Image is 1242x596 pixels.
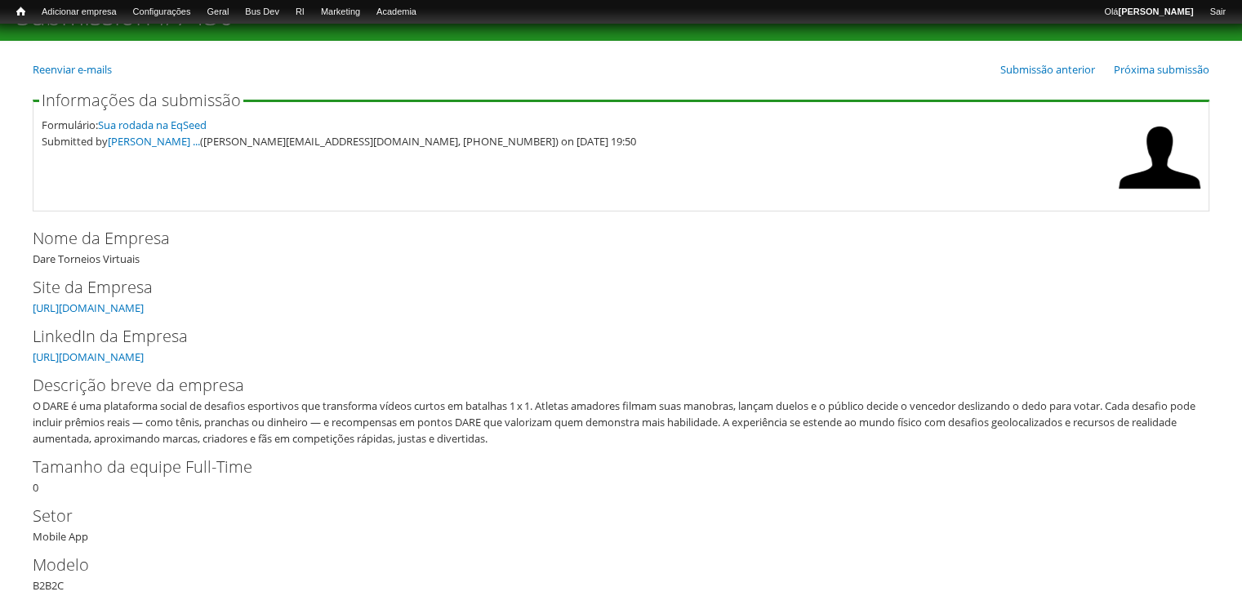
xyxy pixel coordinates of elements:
a: [URL][DOMAIN_NAME] [33,300,144,315]
a: Sua rodada na EqSeed [98,118,207,132]
label: Setor [33,504,1182,528]
div: Submitted by ([PERSON_NAME][EMAIL_ADDRESS][DOMAIN_NAME], [PHONE_NUMBER]) on [DATE] 19:50 [42,133,1111,149]
label: Nome da Empresa [33,226,1182,251]
a: [URL][DOMAIN_NAME] [33,349,144,364]
span: Início [16,6,25,17]
a: Reenviar e-mails [33,62,112,77]
a: Adicionar empresa [33,4,125,20]
a: Submissão anterior [1000,62,1095,77]
label: Site da Empresa [33,275,1182,300]
div: O DARE é uma plataforma social de desafios esportivos que transforma vídeos curtos em batalhas 1 ... [33,398,1199,447]
img: Foto de FELIPE CAETANO MENEZES [1119,117,1200,198]
a: Próxima submissão [1114,62,1209,77]
a: Início [8,4,33,20]
a: Bus Dev [237,4,287,20]
a: Geral [198,4,237,20]
legend: Informações da submissão [39,92,243,109]
div: 0 [33,455,1209,496]
label: Descrição breve da empresa [33,373,1182,398]
label: Tamanho da equipe Full-Time [33,455,1182,479]
a: Ver perfil do usuário. [1119,187,1200,202]
div: Formulário: [42,117,1111,133]
label: Modelo [33,553,1182,577]
strong: [PERSON_NAME] [1118,7,1193,16]
a: Academia [368,4,425,20]
div: Dare Torneios Virtuais [33,226,1209,267]
div: B2B2C [33,553,1209,594]
a: Marketing [313,4,368,20]
label: LinkedIn da Empresa [33,324,1182,349]
div: Mobile App [33,504,1209,545]
a: Sair [1201,4,1234,20]
a: Configurações [125,4,199,20]
a: Olá[PERSON_NAME] [1096,4,1201,20]
a: [PERSON_NAME] ... [108,134,200,149]
a: RI [287,4,313,20]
